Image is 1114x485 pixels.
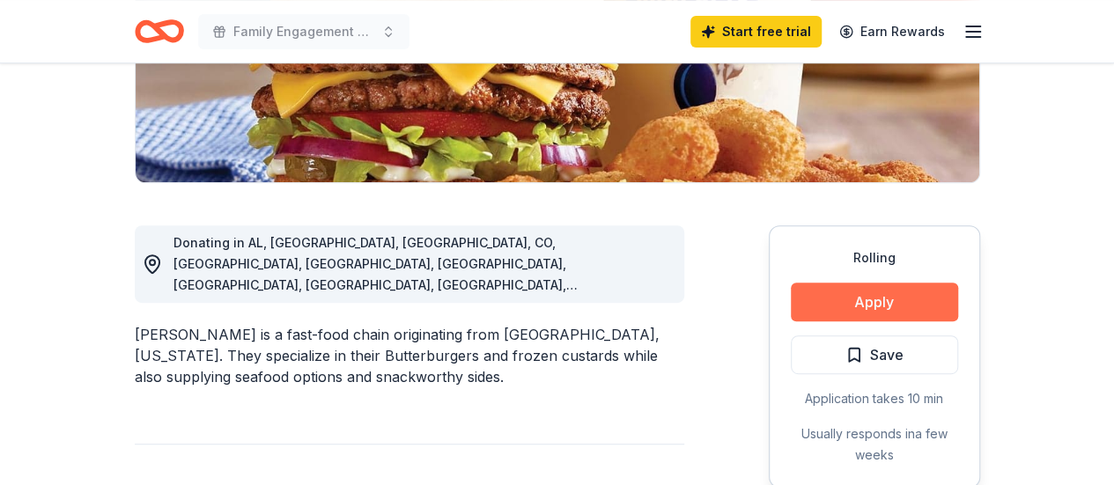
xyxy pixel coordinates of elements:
[791,335,958,374] button: Save
[135,324,684,387] div: [PERSON_NAME] is a fast-food chain originating from [GEOGRAPHIC_DATA], [US_STATE]. They specializ...
[690,16,822,48] a: Start free trial
[791,388,958,409] div: Application takes 10 min
[791,283,958,321] button: Apply
[198,14,409,49] button: Family Engagement Night
[791,247,958,268] div: Rolling
[173,235,578,419] span: Donating in AL, [GEOGRAPHIC_DATA], [GEOGRAPHIC_DATA], CO, [GEOGRAPHIC_DATA], [GEOGRAPHIC_DATA], [...
[829,16,955,48] a: Earn Rewards
[870,343,904,366] span: Save
[791,423,958,466] div: Usually responds in a few weeks
[233,21,374,42] span: Family Engagement Night
[135,11,184,52] a: Home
